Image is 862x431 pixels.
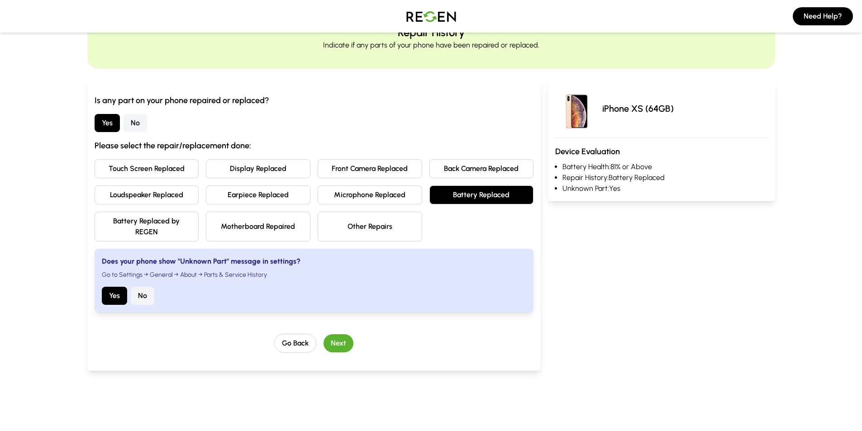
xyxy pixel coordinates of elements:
h3: Please select the repair/replacement done: [95,139,534,152]
button: Yes [102,287,127,305]
li: Unknown Part: Yes [562,183,767,194]
p: Indicate if any parts of your phone have been repaired or replaced. [323,40,539,51]
button: Yes [95,114,120,132]
button: Other Repairs [318,212,422,242]
p: iPhone XS (64GB) [602,102,674,115]
h2: Repair History [398,25,465,40]
img: Logo [400,4,463,29]
button: Touch Screen Replaced [95,159,199,178]
button: Battery Replaced [429,185,534,204]
strong: Does your phone show "Unknown Part" message in settings? [102,257,300,265]
li: Repair History: Battery Replaced [562,172,767,183]
button: Loudspeaker Replaced [95,185,199,204]
button: Go Back [274,334,316,353]
h3: Is any part on your phone repaired or replaced? [95,94,534,107]
li: Battery Health: 81% or Above [562,161,767,172]
button: Need Help? [793,7,853,25]
button: Display Replaced [206,159,310,178]
button: Front Camera Replaced [318,159,422,178]
li: Go to Settings → General → About → Parts & Service History [102,270,527,279]
h3: Device Evaluation [555,145,767,158]
button: No [124,114,147,132]
button: Motherboard Repaired [206,212,310,242]
button: Earpiece Replaced [206,185,310,204]
button: Next [324,334,353,352]
button: Battery Replaced by REGEN [95,212,199,242]
img: iPhone XS [555,87,599,130]
button: No [131,287,154,305]
button: Microphone Replaced [318,185,422,204]
button: Back Camera Replaced [429,159,534,178]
